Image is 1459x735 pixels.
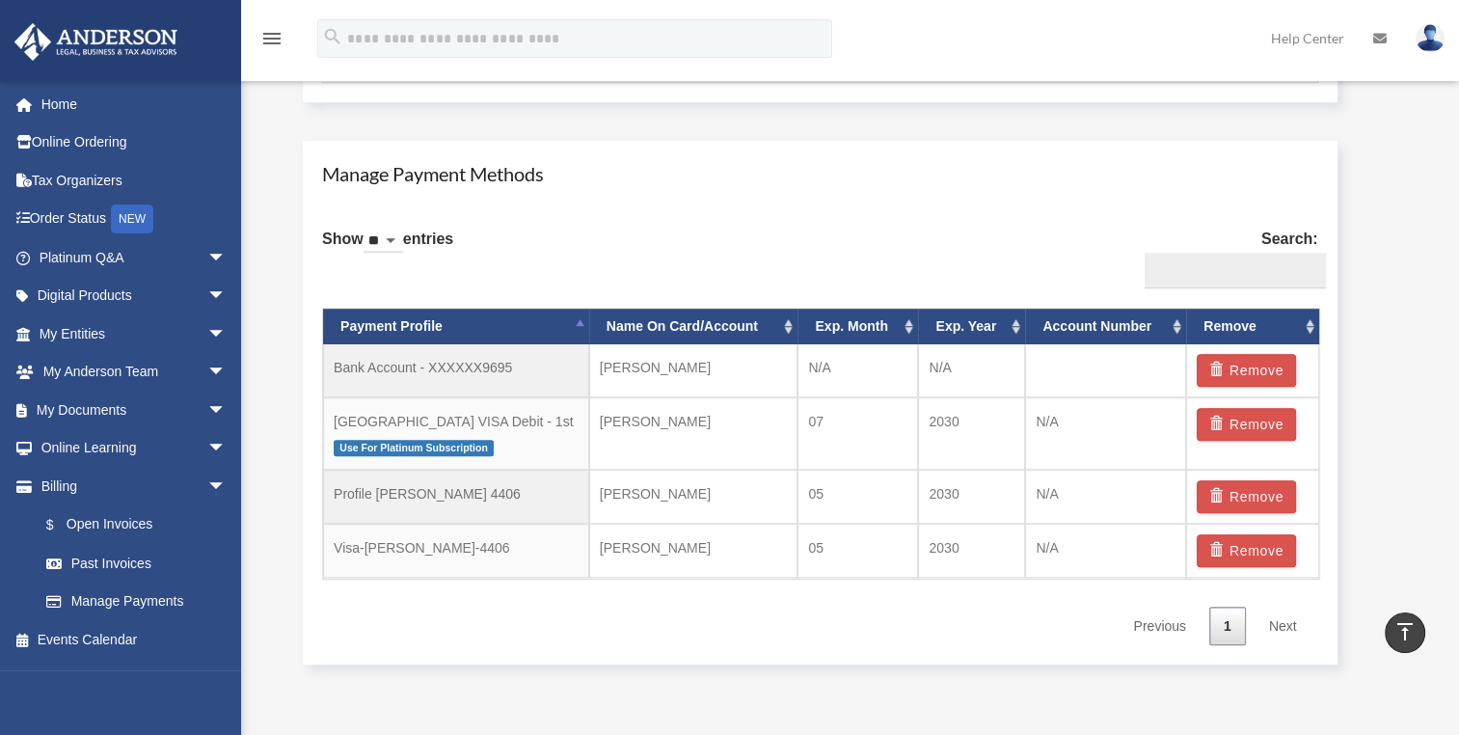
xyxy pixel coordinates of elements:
[27,505,256,545] a: $Open Invoices
[323,524,589,578] td: Visa-[PERSON_NAME]-4406
[797,524,918,578] td: 05
[1025,309,1186,344] th: Account Number: activate to sort column ascending
[1416,24,1445,52] img: User Pic
[260,34,284,50] a: menu
[260,27,284,50] i: menu
[323,309,589,344] th: Payment Profile: activate to sort column descending
[14,238,256,277] a: Platinum Q&Aarrow_drop_down
[207,467,246,506] span: arrow_drop_down
[1137,226,1318,289] label: Search:
[589,309,798,344] th: Name On Card/Account: activate to sort column ascending
[14,391,256,429] a: My Documentsarrow_drop_down
[918,309,1025,344] th: Exp. Year: activate to sort column ascending
[918,524,1025,578] td: 2030
[797,397,918,470] td: 07
[334,440,494,456] span: Use For Platinum Subscription
[14,85,256,123] a: Home
[589,470,798,524] td: [PERSON_NAME]
[207,429,246,469] span: arrow_drop_down
[797,309,918,344] th: Exp. Month: activate to sort column ascending
[14,429,256,468] a: Online Learningarrow_drop_down
[323,397,589,470] td: [GEOGRAPHIC_DATA] VISA Debit - 1st
[1025,470,1186,524] td: N/A
[1025,397,1186,470] td: N/A
[797,470,918,524] td: 05
[1197,534,1296,567] button: Remove
[322,226,453,272] label: Show entries
[207,314,246,354] span: arrow_drop_down
[27,583,246,621] a: Manage Payments
[14,467,256,505] a: Billingarrow_drop_down
[589,524,798,578] td: [PERSON_NAME]
[1393,620,1417,643] i: vertical_align_top
[323,344,589,397] td: Bank Account - XXXXXX9695
[918,397,1025,470] td: 2030
[207,238,246,278] span: arrow_drop_down
[1145,253,1326,289] input: Search:
[9,23,183,61] img: Anderson Advisors Platinum Portal
[1119,607,1200,646] a: Previous
[14,123,256,162] a: Online Ordering
[57,513,67,537] span: $
[111,204,153,233] div: NEW
[1025,524,1186,578] td: N/A
[918,470,1025,524] td: 2030
[589,397,798,470] td: [PERSON_NAME]
[1385,612,1425,653] a: vertical_align_top
[207,391,246,430] span: arrow_drop_down
[207,277,246,316] span: arrow_drop_down
[1197,354,1296,387] button: Remove
[1197,408,1296,441] button: Remove
[14,353,256,392] a: My Anderson Teamarrow_drop_down
[14,277,256,315] a: Digital Productsarrow_drop_down
[918,344,1025,397] td: N/A
[207,353,246,393] span: arrow_drop_down
[364,231,403,253] select: Showentries
[322,26,343,47] i: search
[1255,607,1311,646] a: Next
[1209,607,1246,646] a: 1
[323,470,589,524] td: Profile [PERSON_NAME] 4406
[14,200,256,239] a: Order StatusNEW
[797,344,918,397] td: N/A
[14,161,256,200] a: Tax Organizers
[1186,309,1318,344] th: Remove: activate to sort column ascending
[322,160,1318,187] h4: Manage Payment Methods
[14,314,256,353] a: My Entitiesarrow_drop_down
[1197,480,1296,513] button: Remove
[27,544,256,583] a: Past Invoices
[14,620,256,659] a: Events Calendar
[589,344,798,397] td: [PERSON_NAME]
